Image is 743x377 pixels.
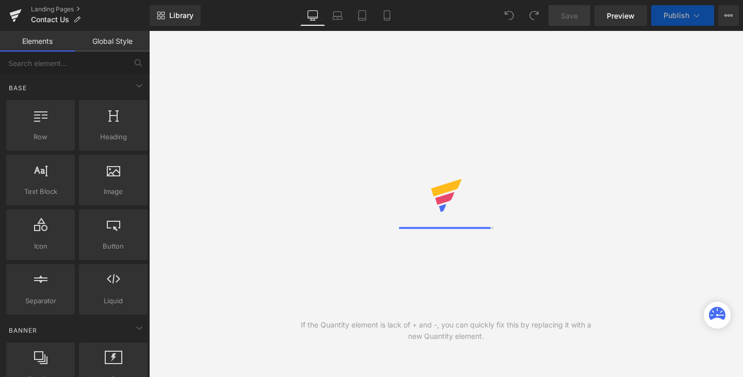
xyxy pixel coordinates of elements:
[82,132,144,142] span: Heading
[82,296,144,306] span: Liquid
[169,11,193,20] span: Library
[9,241,72,252] span: Icon
[594,5,647,26] a: Preview
[300,5,325,26] a: Desktop
[325,5,350,26] a: Laptop
[82,241,144,252] span: Button
[9,132,72,142] span: Row
[607,10,635,21] span: Preview
[150,5,201,26] a: New Library
[651,5,714,26] button: Publish
[9,186,72,197] span: Text Block
[298,319,595,342] div: If the Quantity element is lack of + and -, you can quickly fix this by replacing it with a new Q...
[31,5,150,13] a: Landing Pages
[8,325,38,335] span: Banner
[499,5,520,26] button: Undo
[350,5,375,26] a: Tablet
[718,5,739,26] button: More
[75,31,150,52] a: Global Style
[561,10,578,21] span: Save
[375,5,399,26] a: Mobile
[8,83,28,93] span: Base
[82,186,144,197] span: Image
[31,15,69,24] span: Contact Us
[524,5,544,26] button: Redo
[9,296,72,306] span: Separator
[664,11,689,20] span: Publish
